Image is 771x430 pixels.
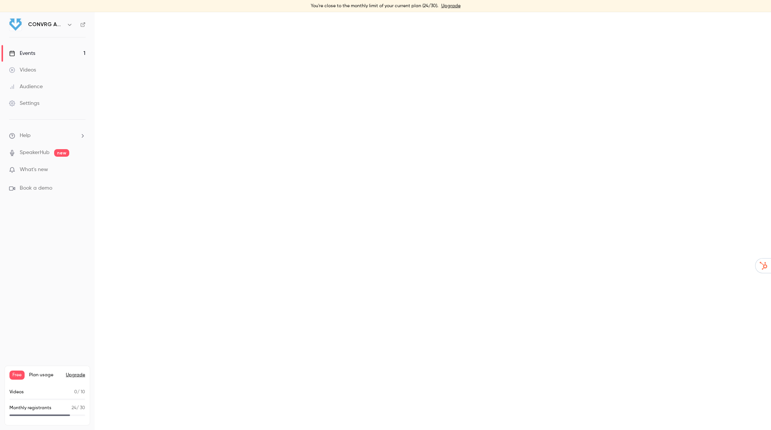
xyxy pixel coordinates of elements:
span: 24 [72,406,76,410]
p: Monthly registrants [9,405,51,411]
span: Free [9,371,25,380]
div: Events [9,50,35,57]
span: new [54,149,69,157]
div: Settings [9,100,39,107]
img: CONVRG Agency [9,19,22,31]
li: help-dropdown-opener [9,132,86,140]
a: SpeakerHub [20,149,50,157]
p: Videos [9,389,24,396]
button: Upgrade [66,372,85,378]
div: Videos [9,66,36,74]
div: Audience [9,83,43,90]
a: Upgrade [441,3,461,9]
h6: CONVRG Agency [28,21,64,28]
span: 0 [74,390,77,394]
p: / 30 [72,405,85,411]
span: Plan usage [29,372,61,378]
span: Help [20,132,31,140]
span: Book a demo [20,184,52,192]
p: / 10 [74,389,85,396]
span: What's new [20,166,48,174]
